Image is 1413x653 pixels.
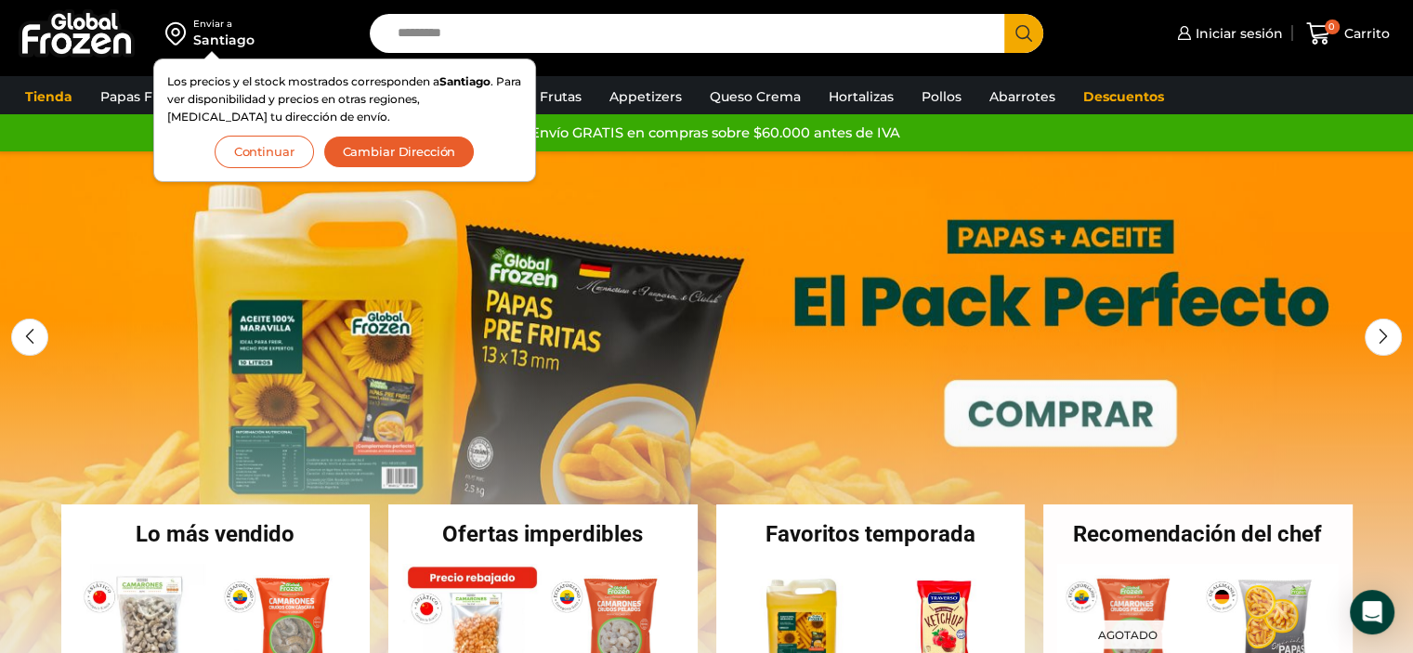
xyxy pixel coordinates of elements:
[193,31,255,49] div: Santiago
[600,79,691,114] a: Appetizers
[1085,620,1171,648] p: Agotado
[1074,79,1173,114] a: Descuentos
[1340,24,1390,43] span: Carrito
[167,72,522,126] p: Los precios y el stock mostrados corresponden a . Para ver disponibilidad y precios en otras regi...
[165,18,193,49] img: address-field-icon.svg
[1325,20,1340,34] span: 0
[980,79,1065,114] a: Abarrotes
[215,136,314,168] button: Continuar
[61,523,371,545] h2: Lo más vendido
[819,79,903,114] a: Hortalizas
[193,18,255,31] div: Enviar a
[91,79,190,114] a: Papas Fritas
[1172,15,1283,52] a: Iniciar sesión
[1302,12,1394,56] a: 0 Carrito
[912,79,971,114] a: Pollos
[439,74,491,88] strong: Santiago
[716,523,1026,545] h2: Favoritos temporada
[1043,523,1353,545] h2: Recomendación del chef
[16,79,82,114] a: Tienda
[1365,319,1402,356] div: Next slide
[700,79,810,114] a: Queso Crema
[1350,590,1394,634] div: Open Intercom Messenger
[323,136,476,168] button: Cambiar Dirección
[1004,14,1043,53] button: Search button
[388,523,698,545] h2: Ofertas imperdibles
[1191,24,1283,43] span: Iniciar sesión
[11,319,48,356] div: Previous slide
